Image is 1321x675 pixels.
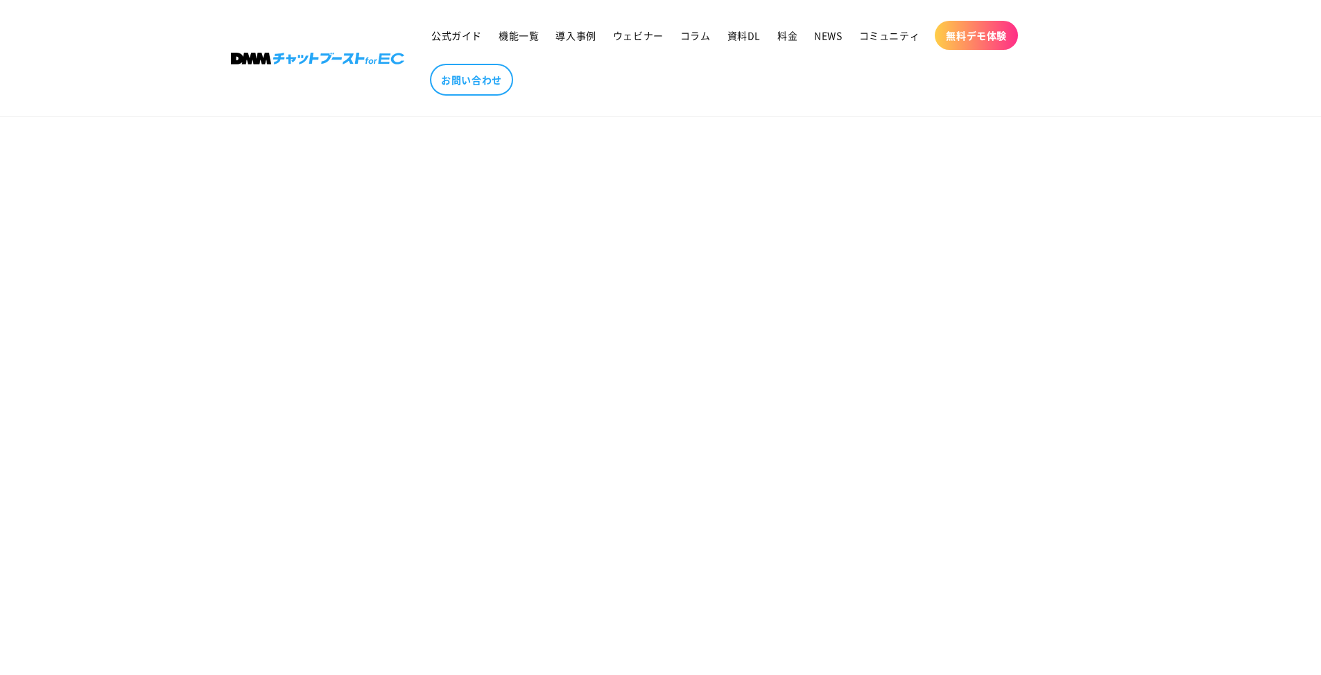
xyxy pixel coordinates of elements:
[859,29,920,42] span: コミュニティ
[555,29,596,42] span: 導入事例
[935,21,1018,50] a: 無料デモ体験
[777,29,797,42] span: 料金
[441,73,502,86] span: お問い合わせ
[680,29,711,42] span: コラム
[231,53,404,64] img: 株式会社DMM Boost
[490,21,547,50] a: 機能一覧
[769,21,806,50] a: 料金
[851,21,929,50] a: コミュニティ
[814,29,842,42] span: NEWS
[605,21,672,50] a: ウェビナー
[672,21,719,50] a: コラム
[727,29,761,42] span: 資料DL
[806,21,850,50] a: NEWS
[423,21,490,50] a: 公式ガイド
[430,64,513,96] a: お問い合わせ
[431,29,482,42] span: 公式ガイド
[613,29,664,42] span: ウェビナー
[547,21,604,50] a: 導入事例
[719,21,769,50] a: 資料DL
[499,29,539,42] span: 機能一覧
[946,29,1007,42] span: 無料デモ体験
